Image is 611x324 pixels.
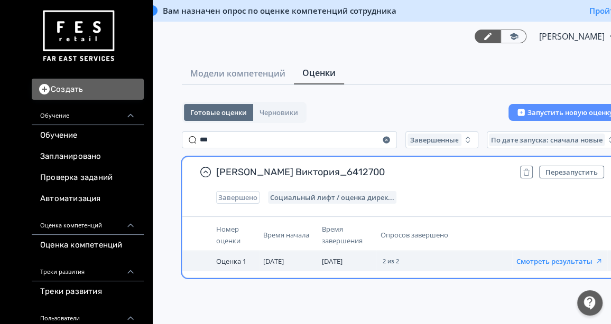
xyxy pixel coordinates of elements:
div: Треки развития [32,256,144,281]
span: Оценка 1 [216,256,246,266]
span: Светлана Илюхина [539,30,606,43]
a: Смотреть результаты [516,256,603,266]
span: Модели компетенций [190,67,285,80]
span: Завершенные [410,136,458,144]
a: Оценка компетенций [32,235,144,256]
button: Черновики [253,104,304,121]
button: Смотреть результаты [516,257,603,265]
span: Социальный лифт / оценка директора магазина [270,193,394,202]
span: По дате запуска: сначала новые [491,136,603,144]
span: Опросов завершено [381,230,448,240]
button: Готовые оценки [184,104,253,121]
button: Создать [32,79,144,100]
a: Проверка заданий [32,167,144,188]
a: Треки развития [32,281,144,302]
span: Готовые оценки [190,108,247,117]
div: Обучение [32,100,144,125]
span: Завершено [218,193,257,202]
a: Обучение [32,125,144,146]
span: Время завершения [322,224,363,245]
button: Перезапустить [539,166,604,178]
span: [DATE] [263,256,284,266]
div: Оценка компетенций [32,209,144,235]
span: Вам назначен опрос по оценке компетенций сотрудника [163,5,396,16]
span: Черновики [260,108,298,117]
button: Завершенные [405,131,478,148]
span: Оценки [302,66,336,79]
span: 2 из 2 [383,258,399,264]
img: https://files.teachbase.ru/system/account/57463/logo/medium-936fc5084dd2c598f50a98b9cbe0469a.png [40,6,116,66]
span: Время начала [263,230,309,240]
span: [DATE] [322,256,342,266]
a: Переключиться в режим ученика [501,30,526,43]
span: [PERSON_NAME] Виктория_6412700 [216,166,512,178]
span: Номер оценки [216,224,240,245]
a: Автоматизация [32,188,144,209]
a: Запланировано [32,146,144,167]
